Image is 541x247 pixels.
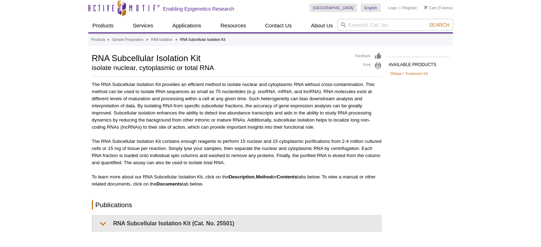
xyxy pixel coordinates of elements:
a: Sample Preparation [112,37,143,43]
a: Feedback [355,52,382,60]
a: English [361,4,381,12]
a: RNA Isolation [151,37,173,43]
li: » [146,38,148,42]
a: About Us [307,19,337,32]
button: Search [427,22,452,28]
a: Contact Us [261,19,296,32]
a: Register [402,5,417,10]
input: Keyword, Cat. No. [337,19,453,31]
h2: isolate nuclear, cytoplasmic or total RNA [92,65,348,71]
strong: Method [256,174,273,179]
a: Products [88,19,118,32]
li: » [107,38,109,42]
a: Login [388,5,397,10]
h1: RNA Subcellular Isolation Kit [92,52,348,63]
a: [GEOGRAPHIC_DATA] [309,4,358,12]
a: Resources [216,19,250,32]
h2: Publications [92,200,382,210]
summary: RNA Subcellular Isolation Kit (Cat. No. 25501) [93,215,381,231]
p: To learn more about our RNA Subcellular Isolation Kit, click on the , or tabs below. To view a ma... [92,173,382,188]
a: Services [129,19,158,32]
p: The RNA Subcellular Isolation Kit provides an efficient method to isolate nuclear and cytoplasmic... [92,81,382,131]
h2: Enabling Epigenetics Research [163,6,234,12]
a: Print [355,62,382,70]
strong: Documents [156,181,182,187]
a: Applications [168,19,206,32]
strong: Contents [277,174,297,179]
strong: Description [229,174,255,179]
li: | [400,4,401,12]
a: Products [92,37,105,43]
p: The RNA Subcellular Isolation Kit contains enough reagents to perform 15 nuclear and 15 cytoplasm... [92,138,382,166]
li: (0 items) [424,4,453,12]
img: Your Cart [424,6,427,9]
em: e.g [249,89,255,94]
h2: AVAILABLE PRODUCTS [389,57,449,69]
span: Search [429,22,449,28]
li: » [175,38,177,42]
a: Cart [424,5,437,10]
li: RNA Subcellular Isolation Kit [180,38,225,42]
a: DNase I Treatment Kit [390,70,428,77]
